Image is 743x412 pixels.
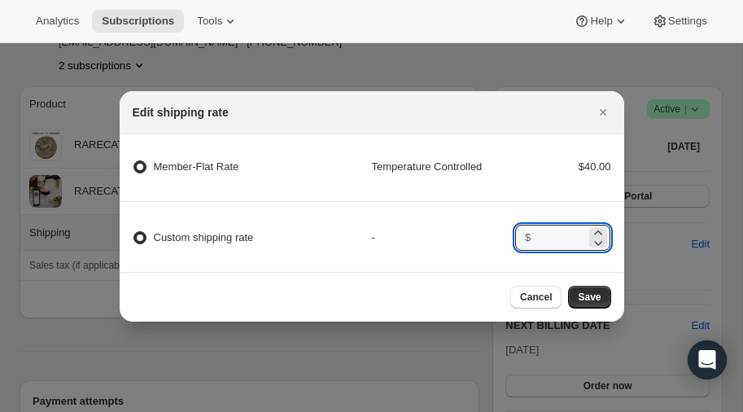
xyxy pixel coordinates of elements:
[520,291,552,304] span: Cancel
[525,231,531,243] span: $
[578,291,601,304] span: Save
[154,231,254,243] span: Custom shipping rate
[36,15,79,28] span: Analytics
[26,10,89,33] button: Analytics
[515,159,611,175] div: $40.00
[197,15,222,28] span: Tools
[564,10,638,33] button: Help
[590,15,612,28] span: Help
[102,15,174,28] span: Subscriptions
[510,286,562,309] button: Cancel
[154,160,239,173] span: Member-Flat Rate
[568,286,610,309] button: Save
[592,101,614,124] button: Close
[92,10,184,33] button: Subscriptions
[642,10,717,33] button: Settings
[688,340,727,379] div: Open Intercom Messenger
[668,15,707,28] span: Settings
[372,230,515,246] div: -
[133,104,229,121] h2: Edit shipping rate
[372,159,515,175] div: Temperature Controlled
[187,10,248,33] button: Tools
